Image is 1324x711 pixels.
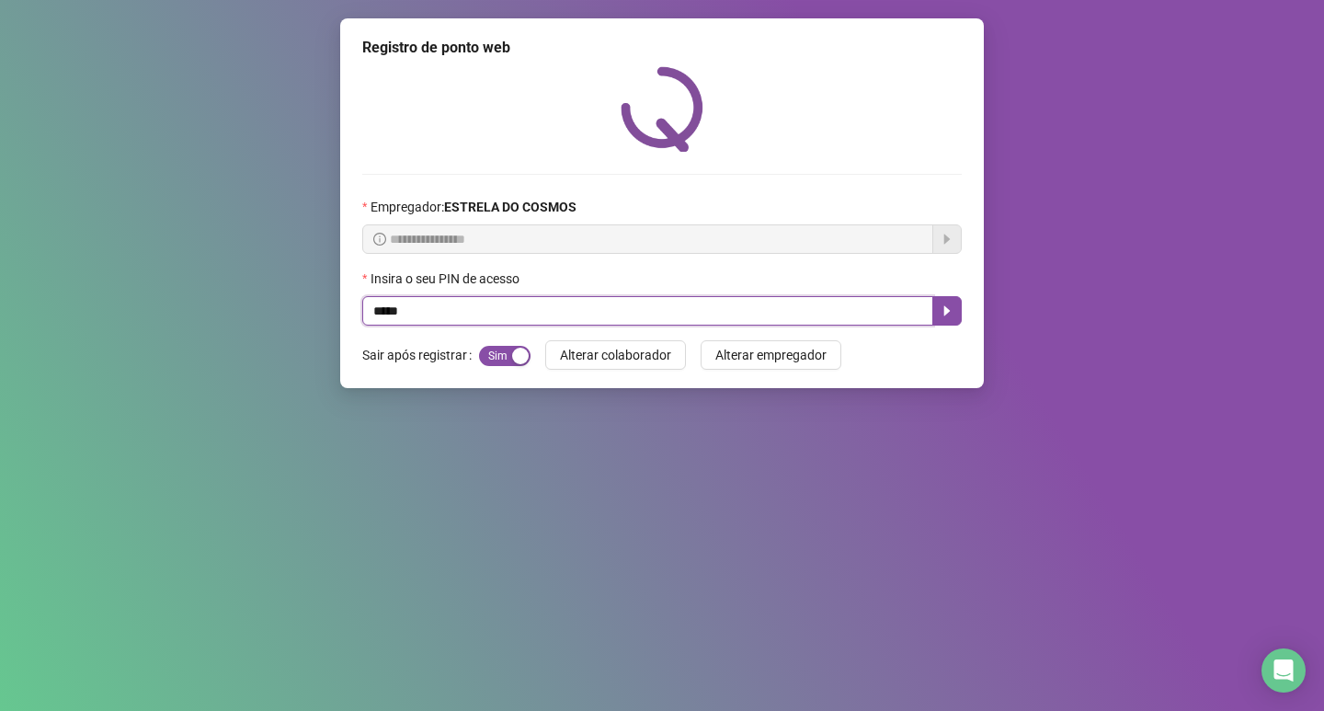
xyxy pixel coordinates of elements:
span: caret-right [940,304,954,318]
label: Sair após registrar [362,340,479,370]
span: Alterar empregador [715,345,827,365]
button: Alterar empregador [701,340,841,370]
span: Alterar colaborador [560,345,671,365]
div: Open Intercom Messenger [1261,648,1306,693]
label: Insira o seu PIN de acesso [362,269,531,289]
div: Registro de ponto web [362,37,962,59]
span: Empregador : [371,197,576,217]
img: QRPoint [621,66,703,152]
span: info-circle [373,233,386,246]
strong: ESTRELA DO COSMOS [444,200,576,214]
button: Alterar colaborador [545,340,686,370]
